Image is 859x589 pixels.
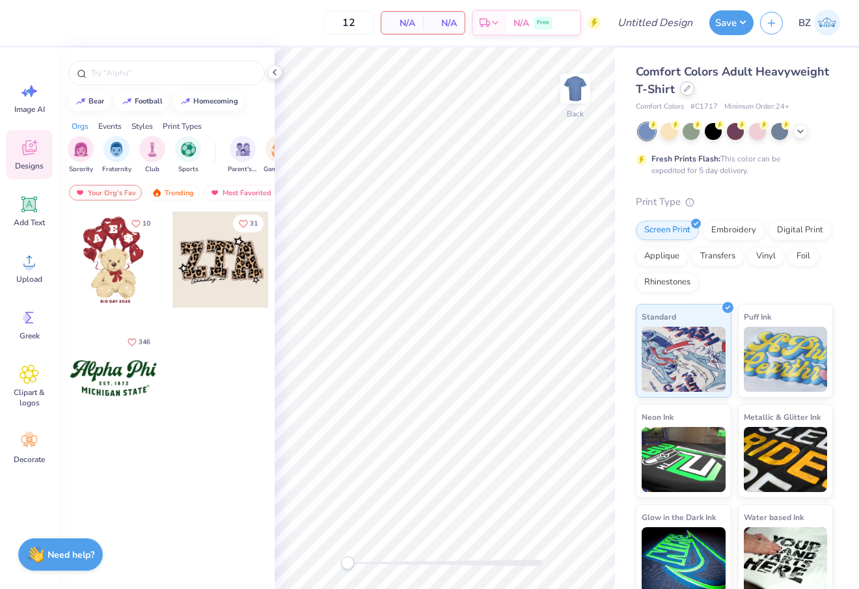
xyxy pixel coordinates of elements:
span: Sorority [69,165,93,174]
button: filter button [264,136,293,174]
span: Metallic & Glitter Ink [744,410,821,424]
button: homecoming [173,92,244,111]
span: 346 [139,339,150,346]
img: Puff Ink [744,327,828,392]
span: 31 [250,221,258,227]
div: Screen Print [636,221,699,240]
div: Print Types [163,120,202,132]
span: Upload [16,274,42,284]
span: Neon Ink [642,410,674,424]
strong: Need help? [48,549,94,561]
div: Vinyl [748,247,784,266]
div: Rhinestones [636,273,699,292]
img: Metallic & Glitter Ink [744,427,828,492]
input: – – [323,11,374,34]
div: Your Org's Fav [69,185,142,200]
div: filter for Sorority [68,136,94,174]
span: Decorate [14,454,45,465]
div: Back [567,108,584,120]
span: Greek [20,331,40,341]
button: bear [68,92,110,111]
img: Club Image [145,142,159,157]
span: N/A [431,16,457,30]
button: filter button [228,136,258,174]
span: Parent's Weekend [228,165,258,174]
img: Standard [642,327,726,392]
div: homecoming [193,98,238,105]
span: Comfort Colors [636,102,684,113]
span: Sports [178,165,198,174]
strong: Fresh Prints Flash: [651,154,720,164]
div: Transfers [692,247,744,266]
div: Orgs [72,120,89,132]
div: bear [89,98,104,105]
img: Bella Zollo [814,10,840,36]
div: filter for Sports [175,136,201,174]
span: Glow in the Dark Ink [642,510,716,524]
span: Standard [642,310,676,323]
div: Accessibility label [341,556,354,569]
span: # C1717 [690,102,718,113]
div: filter for Game Day [264,136,293,174]
button: filter button [139,136,165,174]
input: Untitled Design [607,10,703,36]
img: Parent's Weekend Image [236,142,251,157]
span: Minimum Order: 24 + [724,102,789,113]
button: Like [233,215,264,232]
div: filter for Club [139,136,165,174]
span: Clipart & logos [8,387,51,408]
button: filter button [175,136,201,174]
span: 10 [143,221,150,227]
img: Fraternity Image [109,142,124,157]
button: football [115,92,169,111]
button: filter button [68,136,94,174]
span: Image AI [14,104,45,115]
span: Club [145,165,159,174]
span: Comfort Colors Adult Heavyweight T-Shirt [636,64,829,97]
div: Events [98,120,122,132]
div: Applique [636,247,688,266]
button: filter button [102,136,131,174]
div: football [135,98,163,105]
span: N/A [513,16,529,30]
div: This color can be expedited for 5 day delivery. [651,153,811,176]
img: Game Day Image [271,142,286,157]
button: Like [126,215,156,232]
span: Add Text [14,217,45,228]
div: Print Type [636,195,833,210]
div: Most Favorited [204,185,277,200]
img: trending.gif [152,188,162,197]
div: Trending [146,185,200,200]
button: Like [122,333,156,351]
img: trend_line.gif [180,98,191,105]
span: BZ [798,16,811,31]
div: filter for Fraternity [102,136,131,174]
span: Puff Ink [744,310,771,323]
span: Fraternity [102,165,131,174]
img: Neon Ink [642,427,726,492]
img: Sports Image [181,142,196,157]
div: filter for Parent's Weekend [228,136,258,174]
div: Styles [131,120,153,132]
img: Sorority Image [74,142,89,157]
div: Digital Print [769,221,832,240]
img: most_fav.gif [210,188,220,197]
span: Free [537,18,549,27]
span: Game Day [264,165,293,174]
span: Designs [15,161,44,171]
img: trend_line.gif [122,98,132,105]
input: Try "Alpha" [90,66,256,79]
a: BZ [793,10,846,36]
span: N/A [389,16,415,30]
img: most_fav.gif [75,188,85,197]
img: Back [562,75,588,102]
div: Embroidery [703,221,765,240]
span: Water based Ink [744,510,804,524]
img: trend_line.gif [75,98,86,105]
button: Save [709,10,754,35]
div: Foil [788,247,819,266]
